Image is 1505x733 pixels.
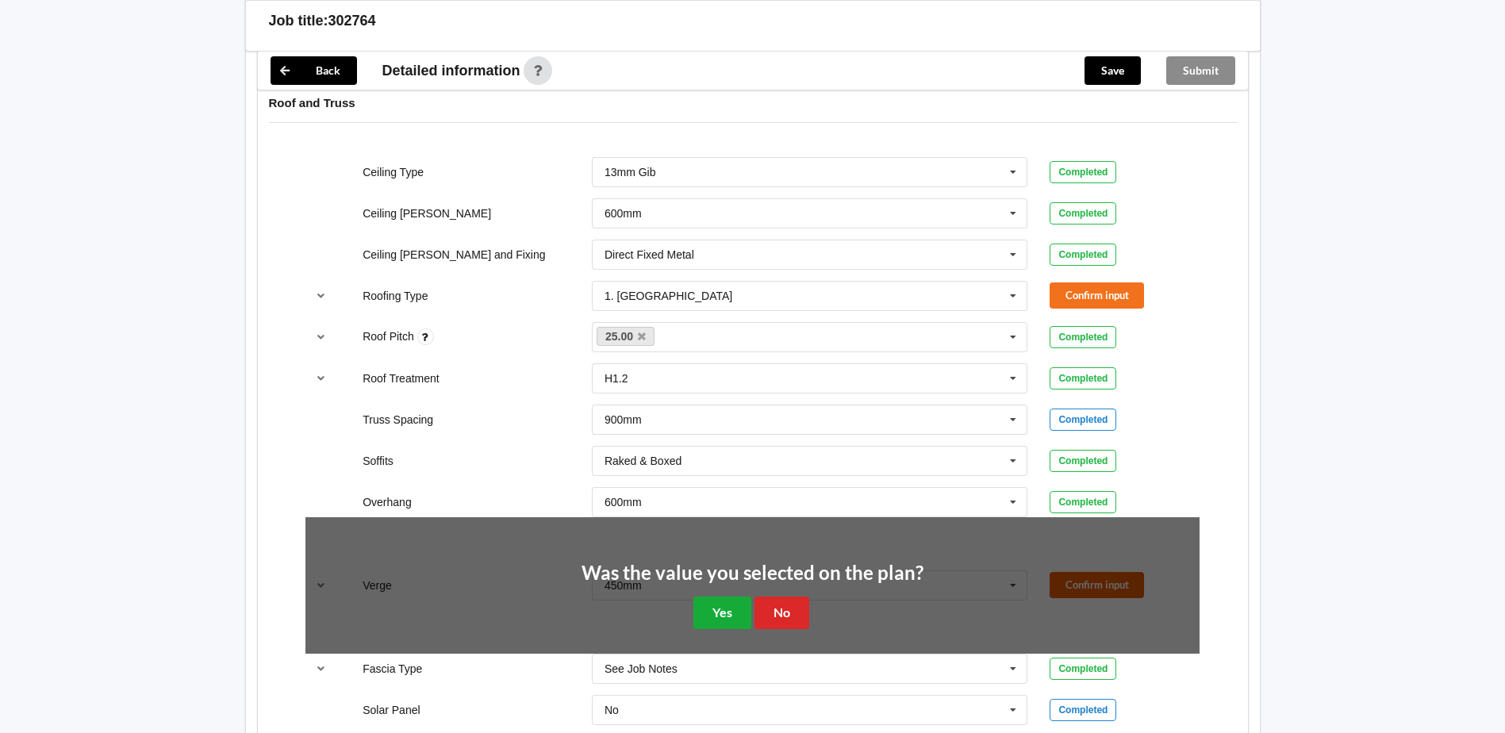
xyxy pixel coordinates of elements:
label: Fascia Type [363,662,422,675]
button: Yes [693,597,751,629]
div: Completed [1050,202,1116,225]
h3: 302764 [328,12,376,30]
label: Roof Pitch [363,330,417,343]
a: 25.00 [597,327,655,346]
button: reference-toggle [305,323,336,351]
div: Direct Fixed Metal [605,249,694,260]
div: Completed [1050,326,1116,348]
div: Completed [1050,367,1116,390]
h4: Roof and Truss [269,95,1237,110]
label: Ceiling [PERSON_NAME] [363,207,491,220]
div: Completed [1050,699,1116,721]
div: 1. [GEOGRAPHIC_DATA] [605,290,732,301]
label: Ceiling Type [363,166,424,178]
button: No [754,597,809,629]
div: Completed [1050,450,1116,472]
label: Ceiling [PERSON_NAME] and Fixing [363,248,545,261]
div: Completed [1050,491,1116,513]
div: Raked & Boxed [605,455,681,466]
div: Completed [1050,244,1116,266]
div: See Job Notes [605,663,678,674]
div: Completed [1050,161,1116,183]
button: reference-toggle [305,654,336,683]
label: Roofing Type [363,290,428,302]
button: Back [271,56,357,85]
button: reference-toggle [305,282,336,310]
label: Roof Treatment [363,372,440,385]
div: Completed [1050,658,1116,680]
h3: Job title: [269,12,328,30]
button: Save [1085,56,1141,85]
button: reference-toggle [305,364,336,393]
label: Overhang [363,496,411,508]
div: 900mm [605,414,642,425]
h2: Was the value you selected on the plan? [582,561,923,585]
span: Detailed information [382,63,520,78]
label: Truss Spacing [363,413,433,426]
div: 600mm [605,208,642,219]
div: H1.2 [605,373,628,384]
div: Completed [1050,409,1116,431]
div: No [605,704,619,716]
div: 600mm [605,497,642,508]
label: Solar Panel [363,704,420,716]
div: 13mm Gib [605,167,656,178]
label: Soffits [363,455,394,467]
button: Confirm input [1050,282,1144,309]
